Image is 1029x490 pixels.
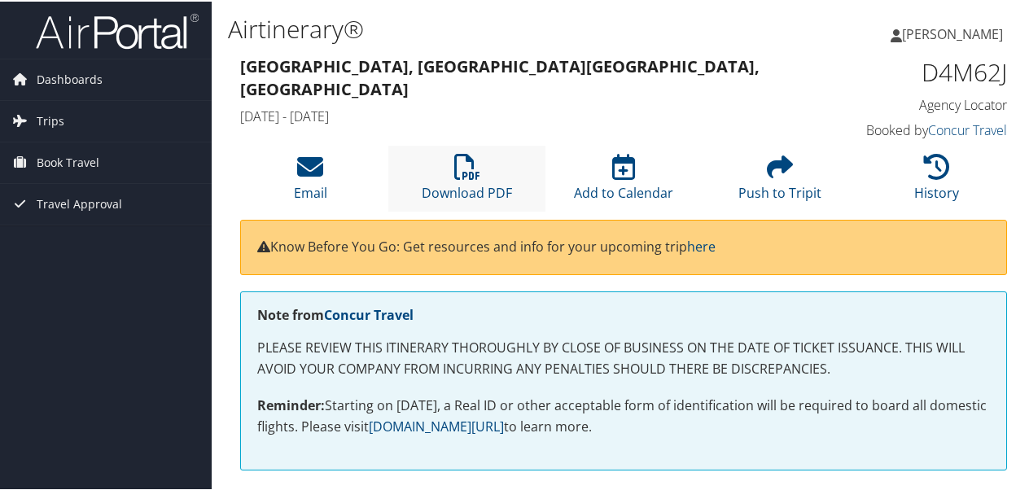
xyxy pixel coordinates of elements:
p: Starting on [DATE], a Real ID or other acceptable form of identification will be required to boar... [257,394,990,435]
span: Travel Approval [37,182,122,223]
a: Push to Tripit [738,161,821,200]
h4: Booked by [834,120,1007,138]
h1: D4M62J [834,54,1007,88]
span: [PERSON_NAME] [902,24,1003,42]
h4: [DATE] - [DATE] [240,106,809,124]
a: Email [294,161,327,200]
h4: Agency Locator [834,94,1007,112]
p: PLEASE REVIEW THIS ITINERARY THOROUGHLY BY CLOSE OF BUSINESS ON THE DATE OF TICKET ISSUANCE. THIS... [257,336,990,378]
a: History [914,161,959,200]
strong: [GEOGRAPHIC_DATA], [GEOGRAPHIC_DATA] [GEOGRAPHIC_DATA], [GEOGRAPHIC_DATA] [240,54,760,98]
strong: Reminder: [257,395,325,413]
a: [DOMAIN_NAME][URL] [369,416,504,434]
span: Dashboards [37,58,103,98]
a: Concur Travel [324,304,414,322]
a: Download PDF [422,161,512,200]
a: [PERSON_NAME] [891,8,1019,57]
p: Know Before You Go: Get resources and info for your upcoming trip [257,235,990,256]
span: Book Travel [37,141,99,182]
a: Add to Calendar [574,161,673,200]
a: Concur Travel [928,120,1007,138]
span: Trips [37,99,64,140]
img: airportal-logo.png [36,11,199,49]
a: here [687,236,716,254]
h1: Airtinerary® [228,11,755,45]
strong: Note from [257,304,414,322]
